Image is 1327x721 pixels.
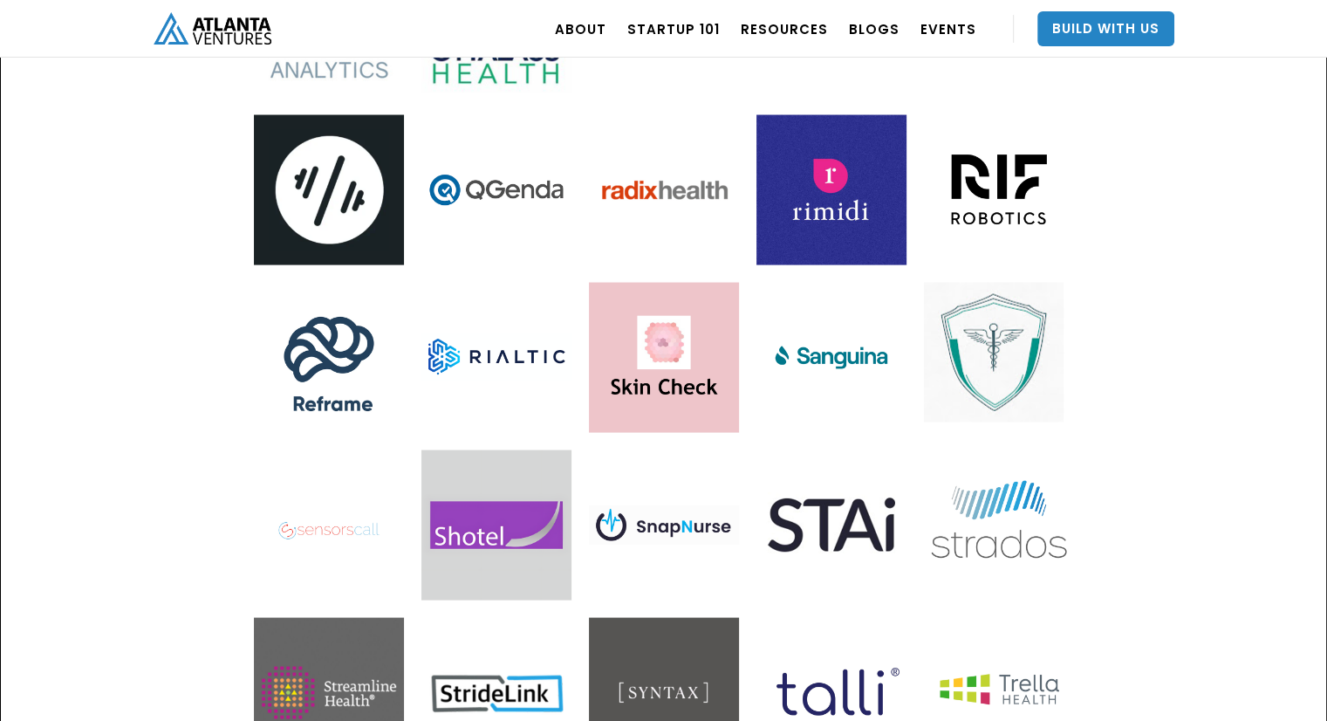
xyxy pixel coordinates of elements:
img: snap nurse logo [589,450,739,601]
img: pulse logo [254,115,404,265]
img: Sanguina logo [756,283,906,433]
a: ABOUT [555,4,606,53]
img: Reframe app [254,283,404,433]
img: Stai logo [756,450,906,601]
img: SHOTEL MEDICAL LOGO [421,450,571,601]
a: Build With Us [1037,11,1174,46]
a: EVENTS [920,4,976,53]
img: Rimidi logo [756,115,906,265]
img: RIF Robotics logo [924,115,1074,265]
img: seniorshield logo [924,283,1064,422]
img: Qgenda logo [421,115,571,265]
img: Strados logo [924,450,1074,601]
img: Radix health [589,115,739,265]
a: BLOGS [849,4,899,53]
img: Sensors Call logo [254,450,404,601]
a: Startup 101 [627,4,720,53]
img: Skin Check logo [589,283,739,433]
img: rialtic logo [421,283,571,433]
a: RESOURCES [741,4,828,53]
